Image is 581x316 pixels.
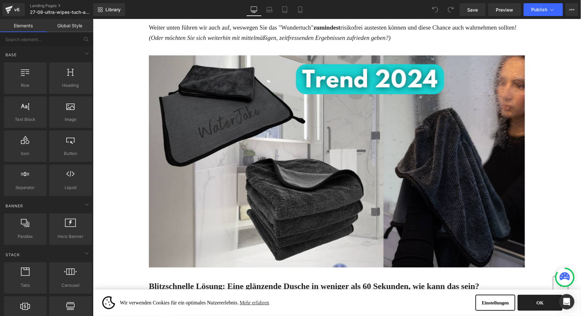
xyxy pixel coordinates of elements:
button: OK [425,275,470,292]
span: Base [5,52,17,58]
span: Wir verwenden Cookies für ein optimales Nutzererlebnis. [27,279,377,288]
button: Undo [429,3,442,16]
span: Parallax [6,233,45,240]
span: Carousel [51,282,90,289]
a: Desktop [246,3,262,16]
a: Preview [488,3,521,16]
span: Preview [496,6,513,13]
a: Global Style [47,19,93,32]
span: Save [468,6,478,13]
span: Banner [5,203,24,209]
button: Einstellungen [383,275,422,292]
b: zumindest [221,5,247,12]
span: Heading [51,82,90,89]
span: Stack [5,252,21,258]
span: Library [105,7,121,13]
span: Row [6,82,45,89]
a: New Library [93,3,125,16]
span: Text Block [6,116,45,123]
a: Mobile [293,3,308,16]
span: Publish [531,7,548,12]
button: Redo [444,3,457,16]
a: v6 [3,3,25,16]
img: Cookie banner [9,277,22,290]
button: ✕ [475,282,479,285]
span: Image [51,116,90,123]
a: Landing Pages [30,3,104,8]
div: Open Intercom Messenger [559,294,575,310]
span: Hero Banner [51,233,90,240]
div: v6 [13,5,21,14]
a: Tablet [277,3,293,16]
span: 27-08-ultra-wipes-tuch-adv-v3-desktop-meta [30,10,92,15]
span: Tabs [6,282,45,289]
i: (Oder möchten Sie sich weiterhin mit mittelmäßigen, zeitfressenden Ergebnissen zufrieden geben?) [56,15,298,22]
a: Mehr erfahren [146,279,177,288]
button: More [566,3,578,16]
a: Laptop [262,3,277,16]
h3: Blitzschnelle Lösung: Eine glänzende Dusche in weniger als 60 Sekunden, wie kann das sein? [56,262,432,273]
p: Weiter unten führen wir auch auf, weswegen Sie das "Wundertuch" risikofrei austesten können und d... [56,3,432,23]
span: Separator [6,184,45,191]
span: Icon [6,150,45,157]
span: Button [51,150,90,157]
span: Liquid [51,184,90,191]
button: Publish [524,3,563,16]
